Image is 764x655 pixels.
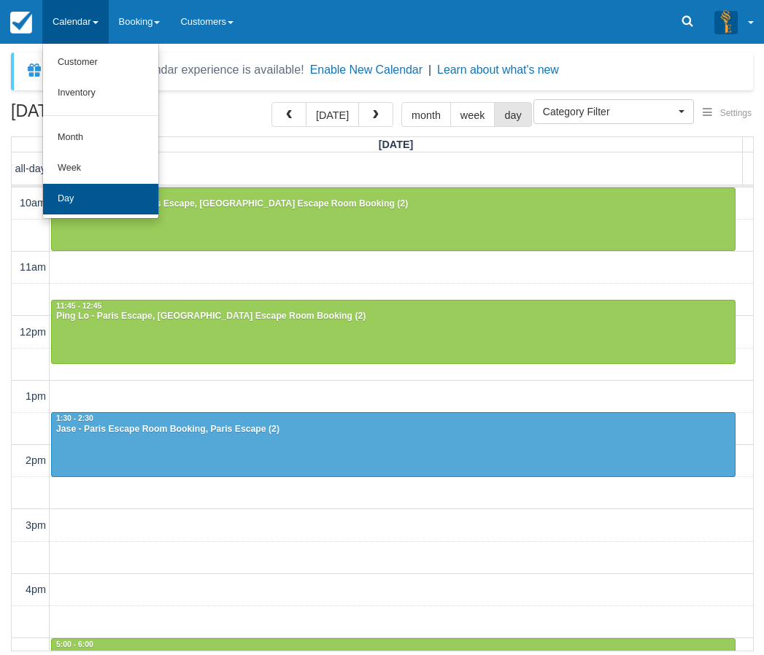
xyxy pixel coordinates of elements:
[51,412,736,476] a: 1:30 - 2:30Jase - Paris Escape Room Booking, Paris Escape (2)
[714,10,738,34] img: A3
[26,584,46,595] span: 4pm
[43,153,158,184] a: Week
[55,424,731,435] div: Jase - Paris Escape Room Booking, Paris Escape (2)
[43,184,158,214] a: Day
[55,198,731,210] div: [PERSON_NAME] - Paris Escape, [GEOGRAPHIC_DATA] Escape Room Booking (2)
[56,302,101,310] span: 11:45 - 12:45
[43,47,158,78] a: Customer
[51,300,736,364] a: 11:45 - 12:45Ping Lo - Paris Escape, [GEOGRAPHIC_DATA] Escape Room Booking (2)
[401,102,451,127] button: month
[11,102,196,129] h2: [DATE]
[51,187,736,252] a: 10:00 - 11:00[PERSON_NAME] - Paris Escape, [GEOGRAPHIC_DATA] Escape Room Booking (2)
[15,163,46,174] span: all-day
[543,104,675,119] span: Category Filter
[20,326,46,338] span: 12pm
[49,61,304,79] div: A new Booking Calendar experience is available!
[26,454,46,466] span: 2pm
[10,12,32,34] img: checkfront-main-nav-mini-logo.png
[437,63,559,76] a: Learn about what's new
[306,102,359,127] button: [DATE]
[26,519,46,531] span: 3pm
[20,197,46,209] span: 10am
[56,640,93,648] span: 5:00 - 6:00
[56,414,93,422] span: 1:30 - 2:30
[694,103,760,124] button: Settings
[379,139,414,150] span: [DATE]
[533,99,694,124] button: Category Filter
[450,102,495,127] button: week
[20,261,46,273] span: 11am
[55,311,731,322] div: Ping Lo - Paris Escape, [GEOGRAPHIC_DATA] Escape Room Booking (2)
[310,63,422,77] button: Enable New Calendar
[494,102,531,127] button: day
[26,390,46,402] span: 1pm
[43,123,158,153] a: Month
[428,63,431,76] span: |
[43,78,158,109] a: Inventory
[42,44,159,219] ul: Calendar
[720,108,752,118] span: Settings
